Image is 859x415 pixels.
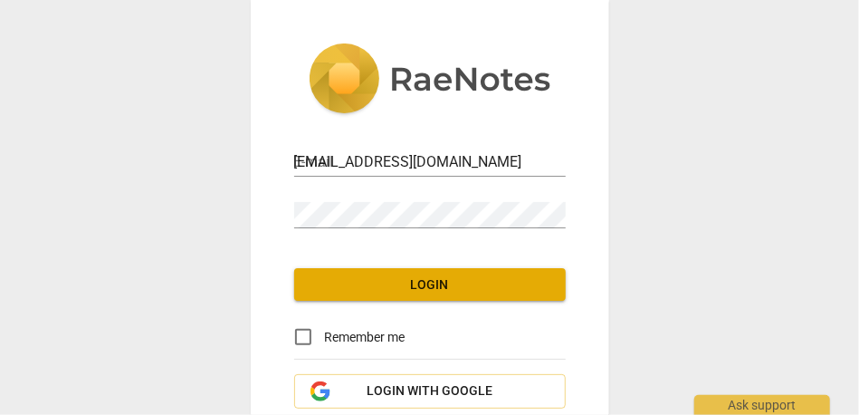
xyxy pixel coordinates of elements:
[294,374,566,409] button: Login with Google
[367,382,492,401] span: Login with Google
[294,268,566,301] button: Login
[309,43,551,118] img: 5ac2273c67554f335776073100b6d88f.svg
[694,395,830,415] div: Ask support
[309,276,551,294] span: Login
[325,328,406,347] span: Remember me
